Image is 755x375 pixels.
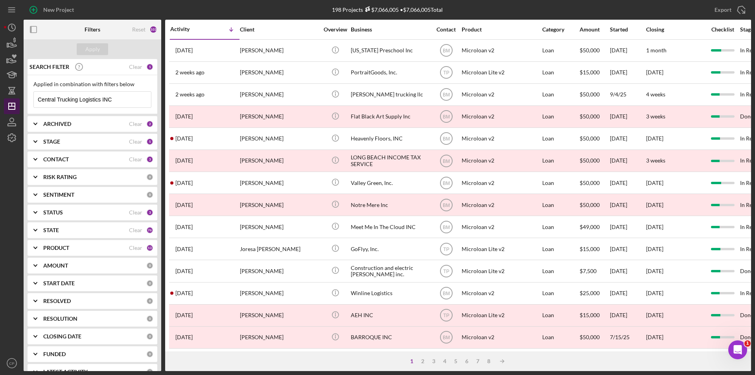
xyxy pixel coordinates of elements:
div: Loan [542,305,579,326]
div: Loan [542,84,579,105]
time: 4 weeks [646,91,665,98]
div: $50,000 [580,150,609,171]
div: Microloan Lite v2 [462,62,540,83]
div: 8 [483,358,494,364]
div: Clear [129,209,142,216]
div: Microloan v2 [462,283,540,304]
div: Reset [132,26,145,33]
button: CP [4,355,20,371]
text: BM [443,291,450,296]
div: Loan [542,260,579,281]
div: Microloan v2 [462,106,540,127]
div: [PERSON_NAME] [240,283,319,304]
div: Loan [542,283,579,304]
div: LONG BEACH INCOME TAX SERVICE [351,150,429,171]
div: [DATE] [610,238,645,259]
div: Overview [320,26,350,33]
span: $50,000 [580,135,600,142]
div: Activity [170,26,205,32]
div: Winline Logistics [351,283,429,304]
span: $25,000 [580,290,600,296]
div: Loan [542,40,579,61]
div: 7 [472,358,483,364]
div: $7,500 [580,260,609,281]
div: Clear [129,139,142,145]
div: 7/15/25 [610,327,645,348]
text: BM [443,202,450,208]
div: Microloan v2 [462,40,540,61]
b: LATEST ACTIVITY [43,369,88,375]
div: [PERSON_NAME] [240,216,319,237]
div: BARROQUE INC [351,327,429,348]
div: 0 [146,297,153,305]
b: SENTIMENT [43,192,74,198]
b: CLOSING DATE [43,333,81,340]
time: 2025-08-14 02:00 [175,180,193,186]
div: 0 [146,351,153,358]
time: 1 month [646,47,667,54]
div: Joresa [PERSON_NAME] [240,238,319,259]
div: Loan [542,194,579,215]
span: $15,000 [580,69,600,76]
div: 9/4/25 [610,84,645,105]
div: 1 [406,358,417,364]
text: CP [9,361,14,366]
div: $50,000 [580,106,609,127]
div: 76 [146,227,153,234]
time: [DATE] [646,268,663,274]
text: BM [443,92,450,98]
div: 4 [439,358,450,364]
time: [DATE] [646,201,663,208]
div: [PERSON_NAME] [240,40,319,61]
div: 0 [146,280,153,287]
div: Microloan v2 [462,327,540,348]
b: CONTACT [43,156,69,163]
b: AMOUNT [43,262,68,269]
div: Amount [580,26,609,33]
div: Microloan Lite v2 [462,349,540,370]
b: RISK RATING [43,174,77,180]
div: $50,000 [580,327,609,348]
div: 1 [146,63,153,70]
div: [US_STATE] Preschool Inc [351,40,429,61]
div: [PERSON_NAME] [240,194,319,215]
div: Loan [542,216,579,237]
div: 0 [146,174,153,181]
time: 2025-09-09 22:03 [175,69,204,76]
time: 2025-07-29 02:20 [175,268,193,274]
div: Apply [85,43,100,55]
div: Microloan v2 [462,84,540,105]
span: $15,000 [580,246,600,252]
div: Clear [129,121,142,127]
time: 2025-08-26 20:40 [175,157,193,164]
time: 2025-08-06 20:49 [175,224,193,230]
time: 2025-09-05 20:47 [175,91,204,98]
div: [DATE] [610,40,645,61]
b: RESOLVED [43,298,71,304]
div: 3 [146,156,153,163]
b: ARCHIVED [43,121,71,127]
div: [PERSON_NAME] [240,62,319,83]
span: $50,000 [580,91,600,98]
div: [PERSON_NAME] [240,128,319,149]
time: 3 weeks [646,157,665,164]
div: Meet Me In The Cloud INC [351,216,429,237]
div: Microloan v2 [462,150,540,171]
b: STATUS [43,209,63,216]
div: Loan [542,106,579,127]
div: Loan [542,238,579,259]
time: [DATE] [646,135,663,142]
text: BM [443,114,450,120]
time: [DATE] [646,69,663,76]
div: Central Trucking Logistics INC [351,349,429,370]
div: Product [462,26,540,33]
div: Loan [542,172,579,193]
time: [DATE] [646,179,663,186]
b: STAGE [43,139,60,145]
button: Apply [77,43,108,55]
div: Checklist [706,26,739,33]
time: 2025-08-12 20:34 [175,202,193,208]
div: Contact [431,26,461,33]
time: [DATE] [646,334,663,340]
time: [DATE] [646,312,663,318]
